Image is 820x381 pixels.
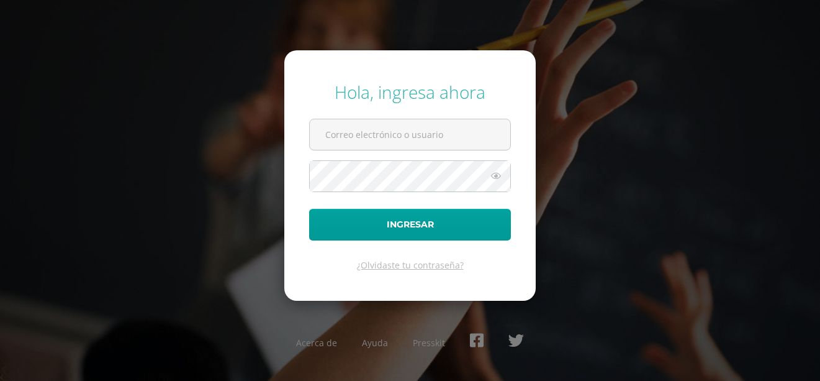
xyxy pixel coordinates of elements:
[309,209,511,241] button: Ingresar
[296,337,337,349] a: Acerca de
[357,259,464,271] a: ¿Olvidaste tu contraseña?
[413,337,445,349] a: Presskit
[309,80,511,104] div: Hola, ingresa ahora
[362,337,388,349] a: Ayuda
[310,119,510,150] input: Correo electrónico o usuario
